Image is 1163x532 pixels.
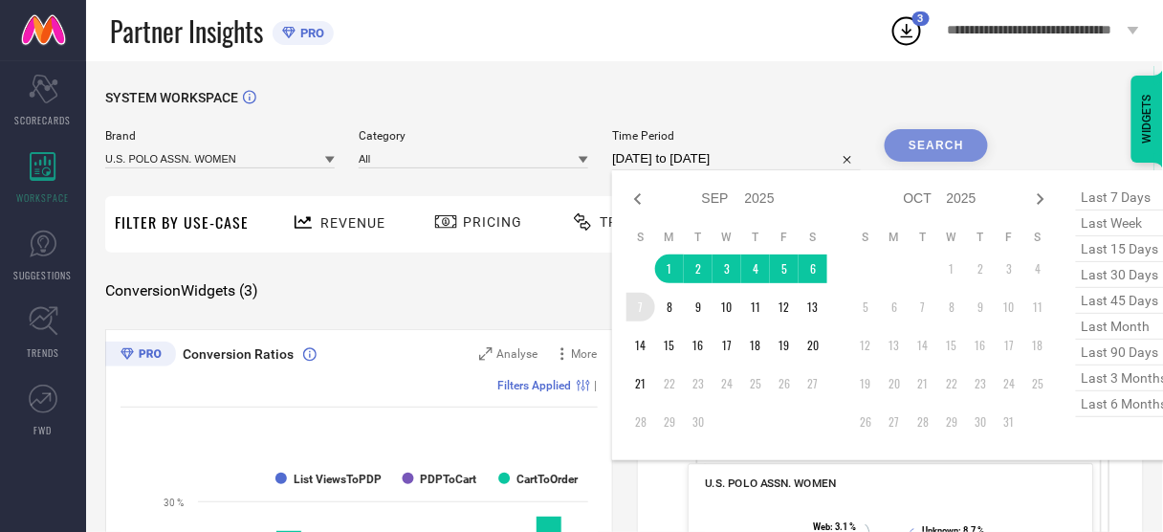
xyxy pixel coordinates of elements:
[655,230,684,245] th: Monday
[880,408,909,436] td: Mon Oct 27 2025
[770,369,799,398] td: Fri Sep 26 2025
[684,369,713,398] td: Tue Sep 23 2025
[183,346,294,362] span: Conversion Ratios
[626,408,655,436] td: Sun Sep 28 2025
[1023,331,1052,360] td: Sat Oct 18 2025
[966,331,995,360] td: Thu Oct 16 2025
[359,129,588,143] span: Category
[684,331,713,360] td: Tue Sep 16 2025
[741,255,770,283] td: Thu Sep 04 2025
[320,215,385,231] span: Revenue
[27,345,59,360] span: TRENDS
[741,230,770,245] th: Thursday
[17,190,70,205] span: WORKSPACE
[713,230,741,245] th: Wednesday
[294,473,382,486] text: List ViewsToPDP
[995,331,1023,360] td: Fri Oct 17 2025
[655,369,684,398] td: Mon Sep 22 2025
[421,473,477,486] text: PDPToCart
[770,255,799,283] td: Fri Sep 05 2025
[880,230,909,245] th: Monday
[909,408,937,436] td: Tue Oct 28 2025
[918,12,924,25] span: 3
[655,408,684,436] td: Mon Sep 29 2025
[966,369,995,398] td: Thu Oct 23 2025
[164,498,184,508] text: 30 %
[966,230,995,245] th: Thursday
[655,331,684,360] td: Mon Sep 15 2025
[937,369,966,398] td: Wed Oct 22 2025
[600,214,659,230] span: Traffic
[799,293,827,321] td: Sat Sep 13 2025
[612,129,861,143] span: Time Period
[713,369,741,398] td: Wed Sep 24 2025
[799,331,827,360] td: Sat Sep 20 2025
[110,11,263,51] span: Partner Insights
[880,331,909,360] td: Mon Oct 13 2025
[909,331,937,360] td: Tue Oct 14 2025
[497,347,538,361] span: Analyse
[995,230,1023,245] th: Friday
[34,423,53,437] span: FWD
[851,369,880,398] td: Sun Oct 19 2025
[498,379,572,392] span: Filters Applied
[741,293,770,321] td: Thu Sep 11 2025
[937,255,966,283] td: Wed Oct 01 2025
[851,230,880,245] th: Sunday
[813,521,856,532] text: : 3.1 %
[966,255,995,283] td: Thu Oct 02 2025
[705,477,837,490] span: U.S. POLO ASSN. WOMEN
[15,113,72,127] span: SCORECARDS
[966,293,995,321] td: Thu Oct 09 2025
[909,230,937,245] th: Tuesday
[14,268,73,282] span: SUGGESTIONS
[684,408,713,436] td: Tue Sep 30 2025
[1023,293,1052,321] td: Sat Oct 11 2025
[296,26,324,40] span: PRO
[995,255,1023,283] td: Fri Oct 03 2025
[516,473,579,486] text: CartToOrder
[684,230,713,245] th: Tuesday
[851,293,880,321] td: Sun Oct 05 2025
[995,293,1023,321] td: Fri Oct 10 2025
[105,90,238,105] span: SYSTEM WORKSPACE
[937,293,966,321] td: Wed Oct 08 2025
[572,347,598,361] span: More
[851,331,880,360] td: Sun Oct 12 2025
[741,369,770,398] td: Thu Sep 25 2025
[626,293,655,321] td: Sun Sep 07 2025
[105,129,335,143] span: Brand
[880,369,909,398] td: Mon Oct 20 2025
[713,331,741,360] td: Wed Sep 17 2025
[880,293,909,321] td: Mon Oct 06 2025
[813,521,830,532] tspan: Web
[105,281,258,300] span: Conversion Widgets ( 3 )
[995,408,1023,436] td: Fri Oct 31 2025
[655,255,684,283] td: Mon Sep 01 2025
[909,293,937,321] td: Tue Oct 07 2025
[909,369,937,398] td: Tue Oct 21 2025
[115,211,249,233] span: Filter By Use-Case
[655,293,684,321] td: Mon Sep 08 2025
[612,147,861,170] input: Select time period
[770,331,799,360] td: Fri Sep 19 2025
[937,230,966,245] th: Wednesday
[626,331,655,360] td: Sun Sep 14 2025
[1023,255,1052,283] td: Sat Oct 04 2025
[595,379,598,392] span: |
[1029,188,1052,211] div: Next month
[1023,369,1052,398] td: Sat Oct 25 2025
[799,230,827,245] th: Saturday
[937,408,966,436] td: Wed Oct 29 2025
[799,369,827,398] td: Sat Sep 27 2025
[626,188,649,211] div: Previous month
[799,255,827,283] td: Sat Sep 06 2025
[713,255,741,283] td: Wed Sep 03 2025
[463,214,522,230] span: Pricing
[626,369,655,398] td: Sun Sep 21 2025
[105,342,176,370] div: Premium
[851,408,880,436] td: Sun Oct 26 2025
[684,255,713,283] td: Tue Sep 02 2025
[995,369,1023,398] td: Fri Oct 24 2025
[626,230,655,245] th: Sunday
